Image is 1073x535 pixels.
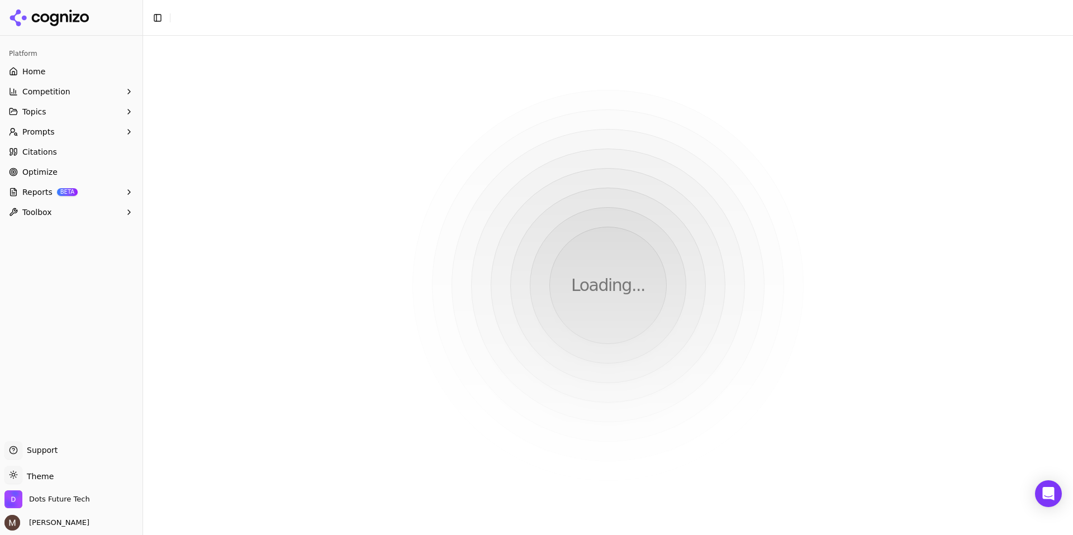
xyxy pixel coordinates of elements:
div: Open Intercom Messenger [1035,480,1062,507]
span: Theme [22,472,54,481]
a: Citations [4,143,138,161]
span: Home [22,66,45,77]
button: Topics [4,103,138,121]
span: Support [22,445,58,456]
a: Optimize [4,163,138,181]
button: ReportsBETA [4,183,138,201]
span: BETA [57,188,78,196]
span: Topics [22,106,46,117]
button: Toolbox [4,203,138,221]
button: Open organization switcher [4,490,90,508]
a: Home [4,63,138,80]
span: Competition [22,86,70,97]
span: Reports [22,187,53,198]
button: Open user button [4,515,89,531]
span: Dots Future Tech [29,494,90,504]
button: Competition [4,83,138,101]
div: Platform [4,45,138,63]
p: Loading... [571,275,645,295]
span: Prompts [22,126,55,137]
span: [PERSON_NAME] [25,518,89,528]
span: Toolbox [22,207,52,218]
img: Dots Future Tech [4,490,22,508]
span: Citations [22,146,57,157]
span: Optimize [22,166,58,178]
button: Prompts [4,123,138,141]
img: Martyn Strydom [4,515,20,531]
